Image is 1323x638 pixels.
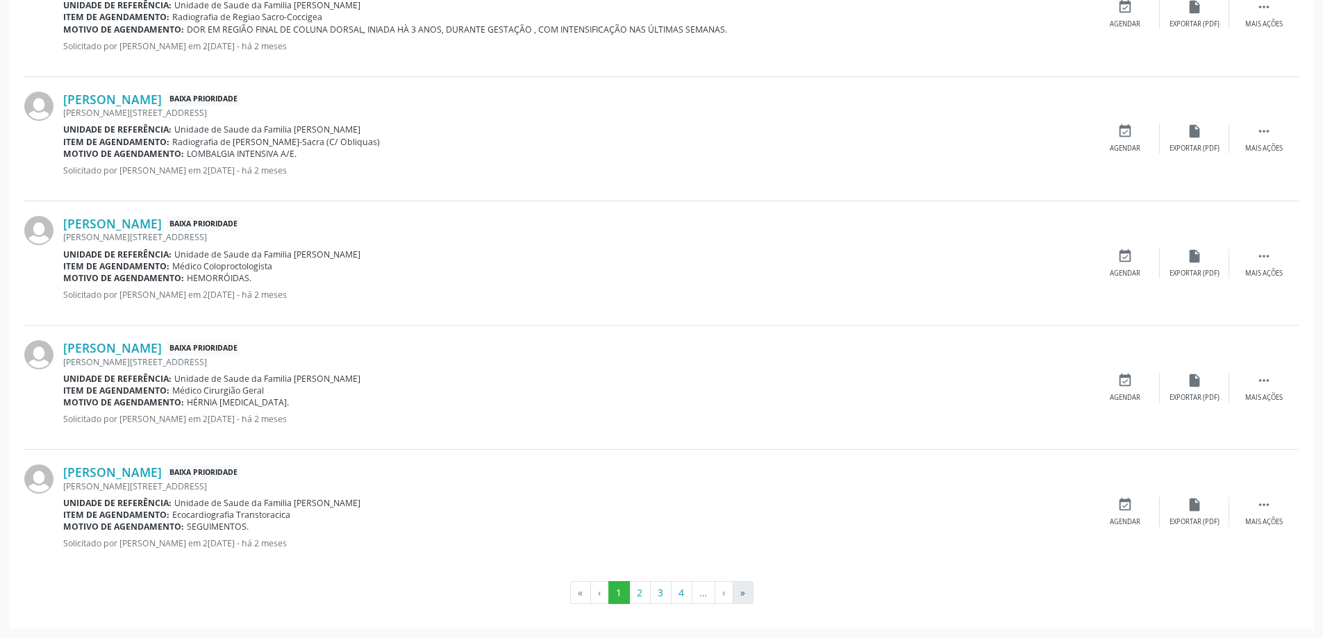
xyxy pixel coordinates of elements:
div: Exportar (PDF) [1170,269,1220,278]
i:  [1256,249,1272,264]
button: Go to page 2 [629,581,651,605]
b: Unidade de referência: [63,373,172,385]
div: Exportar (PDF) [1170,517,1220,527]
button: Go to page 1 [608,581,630,605]
b: Unidade de referência: [63,124,172,135]
img: img [24,340,53,369]
b: Unidade de referência: [63,249,172,260]
b: Motivo de agendamento: [63,396,184,408]
div: Exportar (PDF) [1170,19,1220,29]
a: [PERSON_NAME] [63,216,162,231]
div: Agendar [1110,517,1140,527]
span: Médico Coloproctologista [172,260,272,272]
span: HÉRNIA [MEDICAL_DATA]. [187,396,289,408]
div: [PERSON_NAME][STREET_ADDRESS] [63,231,1090,243]
button: Go to last page [733,581,754,605]
div: Mais ações [1245,393,1283,403]
span: Unidade de Saude da Familia [PERSON_NAME] [174,497,360,509]
span: Baixa Prioridade [167,341,240,355]
span: HEMORRÓIDAS. [187,272,251,284]
div: [PERSON_NAME][STREET_ADDRESS] [63,356,1090,368]
div: [PERSON_NAME][STREET_ADDRESS] [63,480,1090,492]
ul: Pagination [24,581,1299,605]
div: Agendar [1110,269,1140,278]
div: Mais ações [1245,517,1283,527]
div: Agendar [1110,393,1140,403]
span: Unidade de Saude da Familia [PERSON_NAME] [174,124,360,135]
div: Mais ações [1245,269,1283,278]
b: Item de agendamento: [63,260,169,272]
p: Solicitado por [PERSON_NAME] em 2[DATE] - há 2 meses [63,289,1090,301]
b: Motivo de agendamento: [63,521,184,532]
div: Agendar [1110,144,1140,153]
span: Unidade de Saude da Familia [PERSON_NAME] [174,373,360,385]
p: Solicitado por [PERSON_NAME] em 2[DATE] - há 2 meses [63,413,1090,425]
b: Motivo de agendamento: [63,24,184,35]
i: insert_drive_file [1187,497,1202,512]
i:  [1256,373,1272,388]
b: Item de agendamento: [63,509,169,521]
b: Item de agendamento: [63,385,169,396]
a: [PERSON_NAME] [63,92,162,107]
i: event_available [1117,249,1133,264]
b: Motivo de agendamento: [63,272,184,284]
span: Baixa Prioridade [167,217,240,231]
span: Baixa Prioridade [167,465,240,480]
b: Item de agendamento: [63,136,169,148]
button: Go to page 4 [671,581,692,605]
a: [PERSON_NAME] [63,340,162,355]
img: img [24,216,53,245]
div: Agendar [1110,19,1140,29]
b: Motivo de agendamento: [63,148,184,160]
span: SEGUIMENTOS. [187,521,249,532]
i: event_available [1117,124,1133,139]
img: img [24,92,53,121]
div: Exportar (PDF) [1170,393,1220,403]
div: Exportar (PDF) [1170,144,1220,153]
i: event_available [1117,373,1133,388]
p: Solicitado por [PERSON_NAME] em 2[DATE] - há 2 meses [63,40,1090,52]
b: Item de agendamento: [63,11,169,23]
button: Go to next page [715,581,733,605]
i: event_available [1117,497,1133,512]
span: Unidade de Saude da Familia [PERSON_NAME] [174,249,360,260]
p: Solicitado por [PERSON_NAME] em 2[DATE] - há 2 meses [63,537,1090,549]
span: Radiografia de [PERSON_NAME]-Sacra (C/ Obliquas) [172,136,380,148]
div: Mais ações [1245,144,1283,153]
i:  [1256,497,1272,512]
p: Solicitado por [PERSON_NAME] em 2[DATE] - há 2 meses [63,165,1090,176]
i: insert_drive_file [1187,373,1202,388]
b: Unidade de referência: [63,497,172,509]
i: insert_drive_file [1187,124,1202,139]
span: DOR EM REGIÃO FINAL DE COLUNA DORSAL, INIADA HÀ 3 ANOS, DURANTE GESTAÇÃO , COM INTENSIFICAÇÃO NAS... [187,24,727,35]
i:  [1256,124,1272,139]
span: Baixa Prioridade [167,92,240,107]
button: Go to page 3 [650,581,672,605]
span: Médico Cirurgião Geral [172,385,264,396]
span: LOMBALGIA INTENSIVA A/E. [187,148,297,160]
img: img [24,464,53,494]
span: Radiografia de Regiao Sacro-Coccigea [172,11,322,23]
i: insert_drive_file [1187,249,1202,264]
span: Ecocardiografia Transtoracica [172,509,290,521]
a: [PERSON_NAME] [63,464,162,480]
div: Mais ações [1245,19,1283,29]
div: [PERSON_NAME][STREET_ADDRESS] [63,107,1090,119]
